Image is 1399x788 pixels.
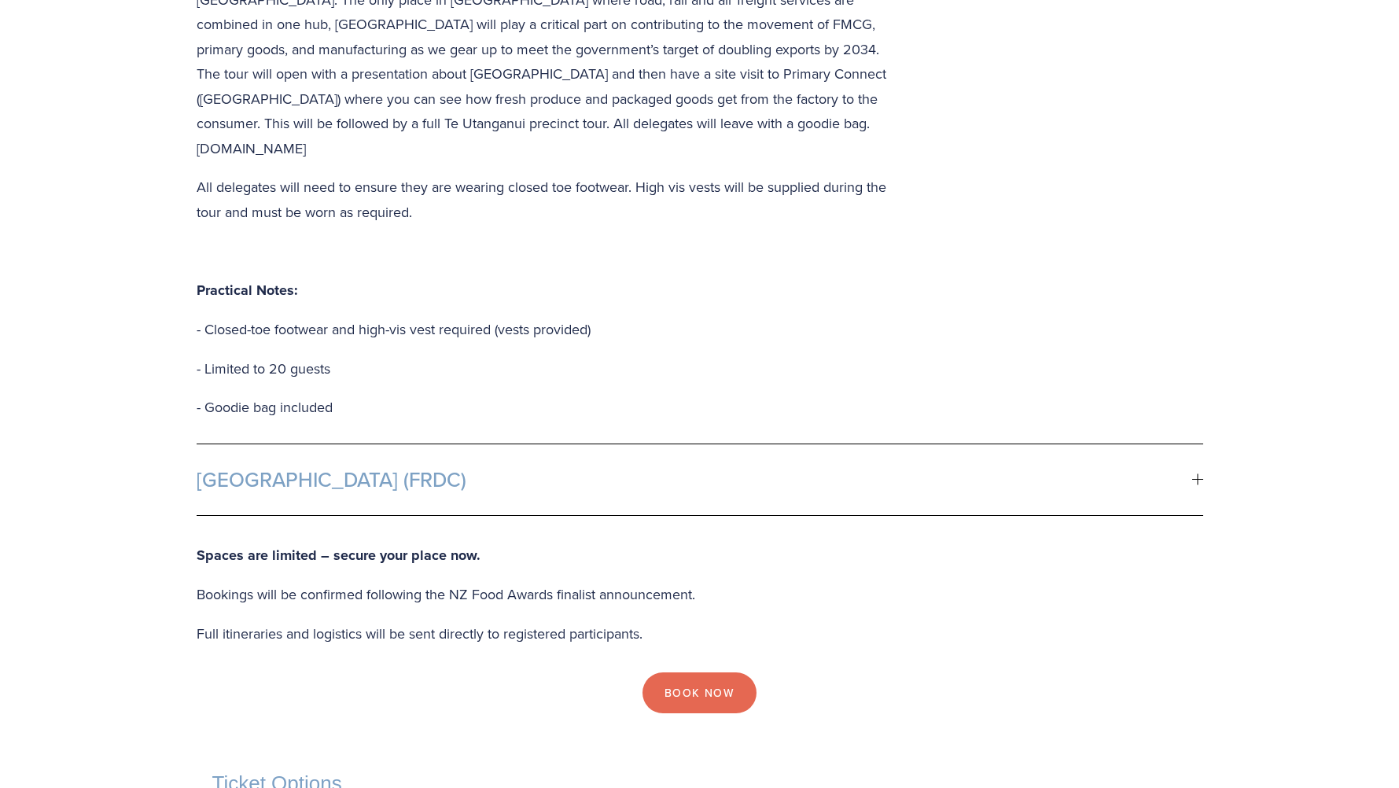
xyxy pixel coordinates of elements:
p: Full itineraries and logistics will be sent directly to registered participants. [197,621,1203,646]
a: [DOMAIN_NAME] [197,138,306,158]
a: Book Now [642,672,757,713]
strong: Spaces are limited – secure your place now. [197,545,480,565]
strong: Practical Notes: [197,280,298,300]
p: - Closed-toe footwear and high-vis vest required (vests provided) [197,317,901,342]
button: [GEOGRAPHIC_DATA] (FRDC) [197,444,1203,515]
p: Bookings will be confirmed following the NZ Food Awards finalist announcement. [197,582,1203,607]
span: [GEOGRAPHIC_DATA] (FRDC) [197,468,1192,492]
p: - Limited to 20 guests [197,356,901,381]
p: All delegates will need to ensure they are wearing closed toe footwear. High vis vests will be su... [197,175,901,224]
p: - Goodie bag included [197,395,901,420]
